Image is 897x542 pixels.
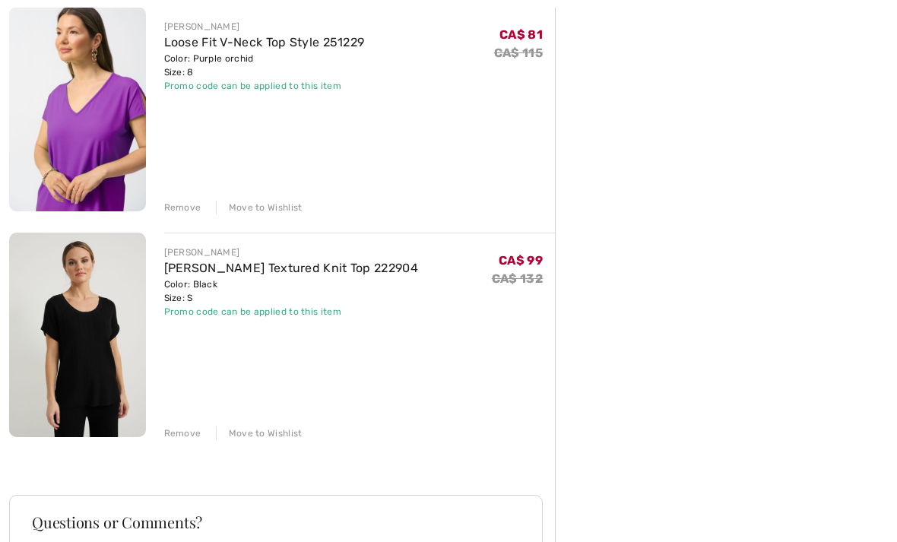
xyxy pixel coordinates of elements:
div: [PERSON_NAME] [164,20,365,33]
div: Promo code can be applied to this item [164,79,365,93]
s: CA$ 132 [492,271,543,286]
div: [PERSON_NAME] [164,246,418,259]
div: Color: Purple orchid Size: 8 [164,52,365,79]
div: Promo code can be applied to this item [164,305,418,319]
div: Move to Wishlist [216,426,303,440]
div: Remove [164,201,201,214]
a: [PERSON_NAME] Textured Knit Top 222904 [164,261,418,275]
h3: Questions or Comments? [32,515,520,530]
a: Loose Fit V-Neck Top Style 251229 [164,35,365,49]
div: Remove [164,426,201,440]
span: CA$ 99 [499,253,543,268]
img: Joseph Ribkoff Textured Knit Top 222904 [9,233,146,437]
s: CA$ 115 [494,46,543,60]
div: Move to Wishlist [216,201,303,214]
div: Color: Black Size: S [164,277,418,305]
img: Loose Fit V-Neck Top Style 251229 [9,7,146,211]
span: CA$ 81 [499,27,543,42]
